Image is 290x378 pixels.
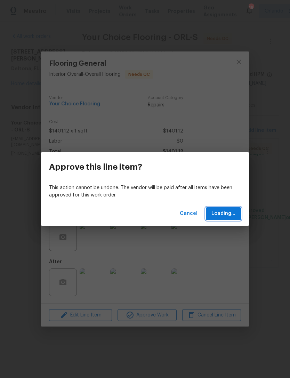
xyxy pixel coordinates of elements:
button: Loading... [206,207,241,220]
h3: Approve this line item? [49,162,142,172]
span: Cancel [180,209,198,218]
p: This action cannot be undone. The vendor will be paid after all items have been approved for this... [49,184,241,199]
button: Cancel [177,207,200,220]
span: Loading... [211,209,235,218]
